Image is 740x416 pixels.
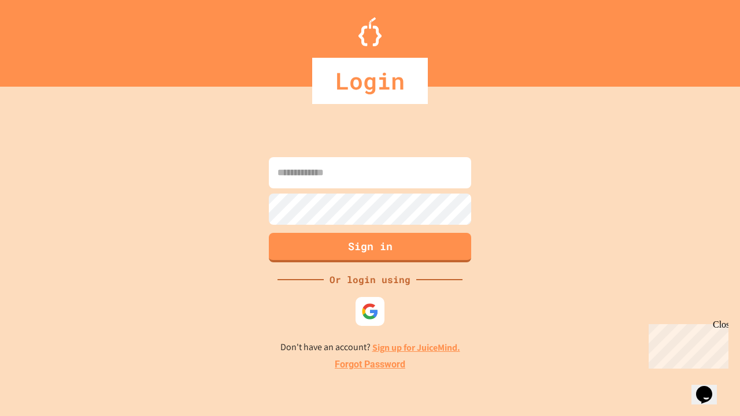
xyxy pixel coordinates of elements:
p: Don't have an account? [280,340,460,355]
button: Sign in [269,233,471,262]
img: Logo.svg [358,17,382,46]
a: Sign up for JuiceMind. [372,341,460,354]
div: Or login using [324,273,416,287]
iframe: chat widget [644,320,728,369]
div: Login [312,58,428,104]
iframe: chat widget [691,370,728,404]
a: Forgot Password [335,358,405,372]
img: google-icon.svg [361,303,379,320]
div: Chat with us now!Close [5,5,80,73]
